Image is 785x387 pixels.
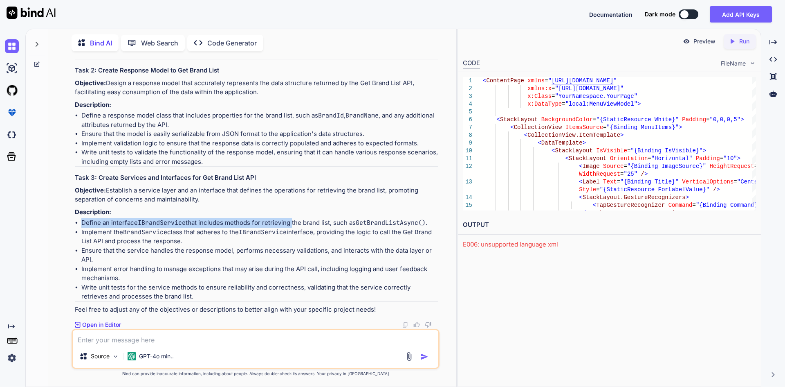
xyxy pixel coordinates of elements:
div: 3 [463,93,472,100]
p: Run [739,37,749,45]
span: xmlns:x [527,85,552,92]
span: < [579,194,582,201]
img: preview [683,38,690,45]
span: = [617,179,620,185]
code: IBrandService [138,219,186,227]
p: Source [91,352,110,360]
span: [URL][DOMAIN_NAME] [558,85,620,92]
p: Web Search [141,38,178,48]
p: Design a response model that accurately represents the data structure returned by the Get Brand L... [75,79,438,97]
span: HeightRequest [709,163,754,170]
p: Code Generator [207,38,257,48]
span: "0,0,0,5"> [709,116,744,123]
span: "local:MenuViewModel"> [565,101,641,107]
h3: Task 2: Create Response Model to Get Brand List [75,66,438,75]
li: Write unit tests for the service methods to ensure reliability and correctness, validating that t... [81,283,438,301]
div: 15 [463,201,472,209]
img: githubLight [5,84,19,97]
span: = [627,147,630,154]
div: 6 [463,116,472,124]
span: / [641,171,644,177]
span: = [545,77,548,84]
span: < [592,202,596,208]
span: [URL][DOMAIN_NAME] [552,77,613,84]
img: chevron down [749,60,756,67]
span: = [603,124,606,131]
span: < [483,77,486,84]
div: 2 [463,85,472,93]
span: Style [579,186,596,193]
span: = [624,163,627,170]
span: = [692,202,695,208]
span: "{Binding Title}" [620,179,679,185]
span: = [552,85,555,92]
span: CollectionView.ItemTemplate [527,132,620,138]
span: < [524,132,527,138]
span: = [720,155,723,162]
p: Preview [693,37,715,45]
img: GPT-4o mini [128,352,136,360]
span: Orientation [610,155,648,162]
span: ItemsSource [565,124,603,131]
img: ai-studio [5,61,19,75]
span: Padding [682,116,706,123]
span: TapGestureRecognizer [596,202,665,208]
img: like [413,321,420,328]
li: Implement the class that adheres to the interface, providing the logic to call the Get Brand List... [81,228,438,246]
img: settings [5,351,19,365]
span: x:DataType [527,101,562,107]
span: "{Binding Command}" [696,202,761,208]
span: ContentPage [486,77,524,84]
span: xmlns [527,77,545,84]
span: StackLayout.GestureRecognizers [582,194,685,201]
span: > [689,210,692,216]
span: "Horizontal" [651,155,692,162]
img: copy [402,321,408,328]
div: 7 [463,124,472,131]
li: Ensure that the model is easily serializable from JSON format to the application's data structures. [81,129,438,139]
button: Add API Keys [710,6,772,23]
span: Image [582,163,599,170]
p: Open in Editor [82,321,121,329]
p: GPT-4o min.. [139,352,174,360]
div: 1 [463,77,472,85]
code: BrandName [345,111,379,120]
li: Define a response model class that includes properties for the brand list, such as , , and any ad... [81,111,438,129]
code: BrandService [123,228,167,236]
strong: Description: [75,208,111,216]
span: < [579,179,582,185]
span: = [552,93,555,100]
span: > [716,186,720,193]
span: > [582,140,585,146]
div: 8 [463,131,472,139]
span: > [620,132,624,138]
span: " [555,85,558,92]
span: "Center" [737,179,764,185]
span: Dark mode [645,10,675,18]
span: Label [582,179,599,185]
span: < [538,140,541,146]
div: 12 [463,163,472,170]
h2: OUTPUT [458,215,761,235]
span: = [620,171,624,177]
img: dislike [425,321,431,328]
div: 10 [463,147,472,155]
div: 13 [463,178,472,186]
span: = [562,101,565,107]
div: 4 [463,100,472,108]
span: / [713,186,716,193]
span: StackLayout.GestureRecognizers [586,210,689,216]
span: Command [668,202,692,208]
span: VerticalOptions [682,179,733,185]
span: "25" [624,171,637,177]
span: "YourNamespace.YourPage" [555,93,637,100]
span: = [593,116,596,123]
span: < [579,163,582,170]
span: </ [579,210,586,216]
span: " [613,77,617,84]
div: E006: unsupported language xml [463,240,756,249]
span: = [706,116,709,123]
span: IsVisible [596,147,627,154]
span: WidthRequest [579,171,620,177]
span: < [510,124,514,131]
